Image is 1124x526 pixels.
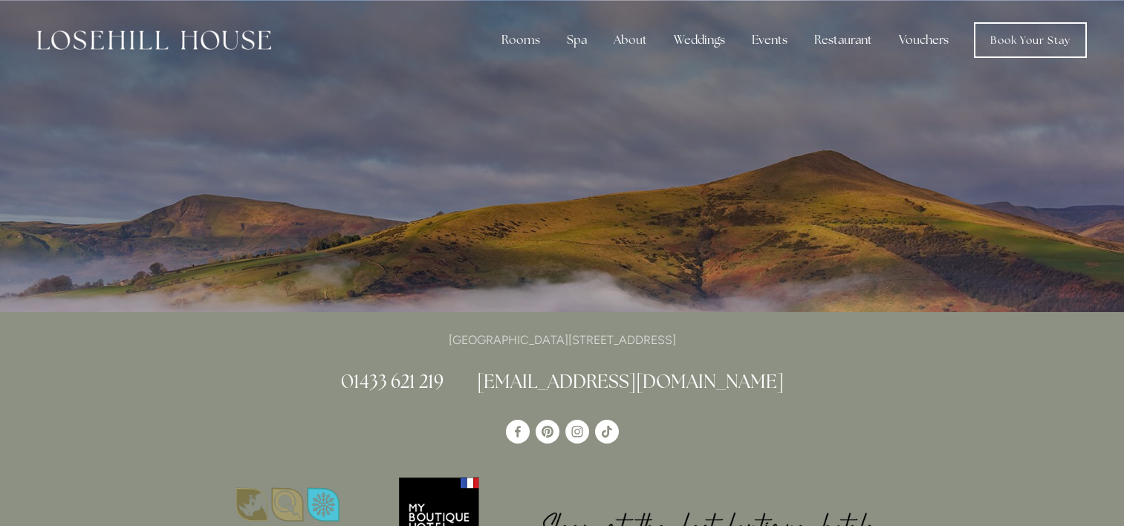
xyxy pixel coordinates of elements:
a: Pinterest [536,420,559,444]
div: Spa [555,25,599,55]
a: Vouchers [887,25,961,55]
div: Rooms [490,25,552,55]
img: Losehill House [37,30,271,50]
div: Weddings [662,25,737,55]
a: Book Your Stay [974,22,1087,58]
a: Losehill House Hotel & Spa [506,420,530,444]
a: [EMAIL_ADDRESS][DOMAIN_NAME] [477,369,784,393]
a: TikTok [595,420,619,444]
div: Restaurant [802,25,884,55]
p: [GEOGRAPHIC_DATA][STREET_ADDRESS] [207,330,917,350]
a: 01433 621 219 [341,369,444,393]
div: Events [740,25,799,55]
div: About [602,25,659,55]
a: Instagram [565,420,589,444]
